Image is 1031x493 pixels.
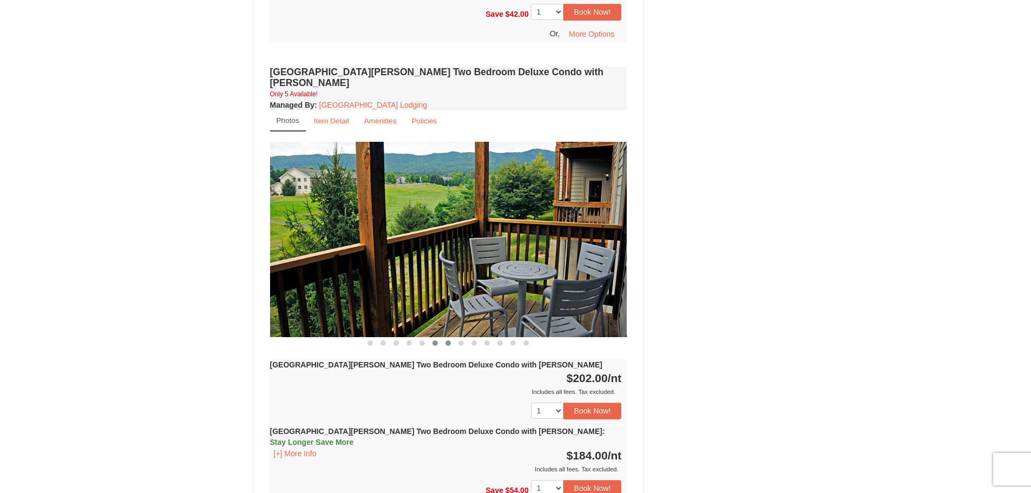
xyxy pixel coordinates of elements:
[270,386,622,397] div: Includes all fees. Tax excluded.
[411,117,437,125] small: Policies
[563,403,622,419] button: Book Now!
[270,101,314,109] span: Managed By
[270,142,627,337] img: 18876286-142-77fbee25.jpg
[307,110,356,132] a: Item Detail
[357,110,404,132] a: Amenities
[364,117,397,125] small: Amenities
[485,10,503,18] span: Save
[270,360,602,369] strong: [GEOGRAPHIC_DATA][PERSON_NAME] Two Bedroom Deluxe Condo with [PERSON_NAME]
[270,67,627,88] h4: [GEOGRAPHIC_DATA][PERSON_NAME] Two Bedroom Deluxe Condo with [PERSON_NAME]
[270,110,306,132] a: Photos
[567,372,622,384] strong: $202.00
[270,101,317,109] strong: :
[270,448,320,459] button: [+] More Info
[567,449,608,462] span: $184.00
[270,90,318,98] small: Only 5 Available!
[277,116,299,124] small: Photos
[562,26,621,42] button: More Options
[404,110,444,132] a: Policies
[505,10,529,18] span: $42.00
[319,101,427,109] a: [GEOGRAPHIC_DATA] Lodging
[602,427,605,436] span: :
[550,29,560,37] span: Or,
[314,117,349,125] small: Item Detail
[270,427,605,446] strong: [GEOGRAPHIC_DATA][PERSON_NAME] Two Bedroom Deluxe Condo with [PERSON_NAME]
[608,372,622,384] span: /nt
[270,464,622,475] div: Includes all fees. Tax excluded.
[608,449,622,462] span: /nt
[563,4,622,20] button: Book Now!
[270,438,354,446] span: Stay Longer Save More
